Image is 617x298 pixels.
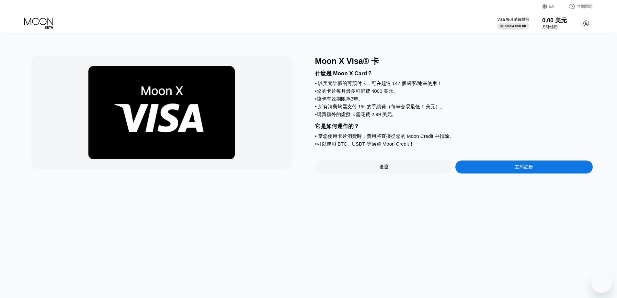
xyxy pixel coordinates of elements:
font: Moon X Visa® 卡 [315,56,380,66]
font: • [315,133,317,139]
div: 立即註冊 [455,161,593,173]
div: Visa 每月消費限額$0.00/$4,000.00 [497,17,529,30]
font: 月球信用 [542,25,558,29]
font: 常問問題 [577,4,593,9]
div: 後退 [315,161,452,173]
font: Visa 每月消費限額 [497,17,529,22]
font: • [315,141,317,147]
font: 所有消費均需支付 1% 的手續費（每筆交易最低 1 美元）。 [318,104,445,109]
font: $0.00 [500,24,509,28]
div: EN [543,3,562,10]
font: 購買額外的虛擬卡需花費 2.99 美元。 [317,112,397,117]
font: 您的卡片每月最多可消費 4000 美元。 [317,88,398,94]
font: 後退 [379,164,388,169]
font: EN [549,4,555,9]
font: 以美元計價的可預付卡，可在超過 147 個國家/地區使用！ [318,80,442,86]
font: • [315,112,317,117]
div: 常問問題 [562,3,593,10]
font: • [315,96,317,101]
iframe: 開啟傳訊窗視窗按鈕 [591,272,612,293]
font: 該卡有效期限為3年。 [317,96,363,101]
font: 0.00 美元 [542,17,567,24]
font: 可以使用 BTC、USDT 等購買 Moon Credit！ [317,141,414,147]
font: 它是如何運作的？ [315,123,359,129]
font: • [315,80,317,86]
font: • [315,88,317,94]
font: / [509,24,510,28]
font: • [315,104,317,109]
div: 0.00 美元月球信用 [542,17,567,30]
font: 什麼是 Moon X Card？ [315,70,373,77]
font: 立即註冊 [515,164,533,169]
font: 當您使用卡片消費時，費用將直接從您的 Moon Credit 中扣除。 [318,133,454,139]
font: $4,000.00 [510,24,526,28]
